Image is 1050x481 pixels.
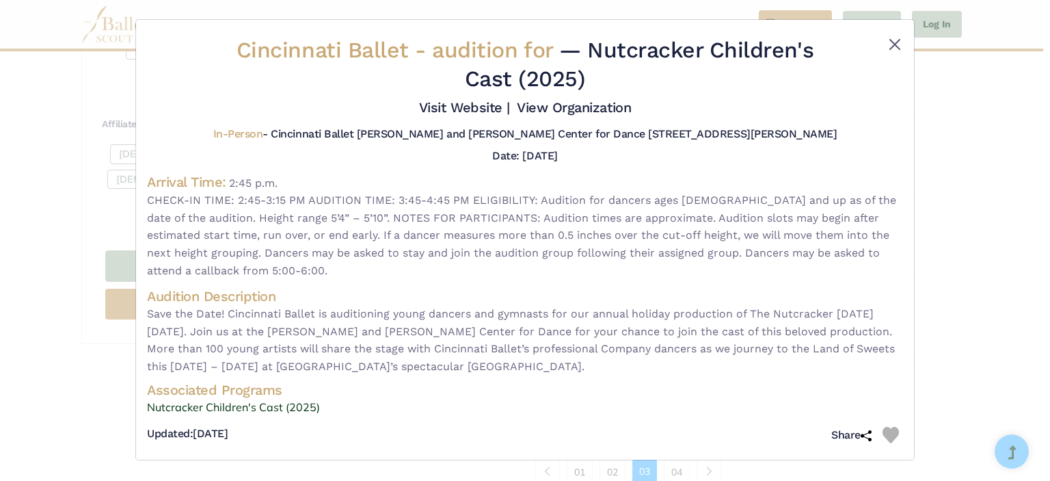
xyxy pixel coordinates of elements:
a: View Organization [517,99,631,116]
h4: Associated Programs [147,381,903,399]
span: Updated: [147,427,193,440]
span: CHECK-IN TIME: 2:45-3:15 PM AUDITION TIME: 3:45-4:45 PM ELIGIBILITY: Audition for dancers ages [D... [147,192,903,279]
h5: Date: [DATE] [492,149,557,162]
span: audition for [432,37,552,63]
h4: Arrival Time: [147,174,226,190]
a: Visit Website | [419,99,510,116]
h5: [DATE] [147,427,228,441]
h5: - Cincinnati Ballet [PERSON_NAME] and [PERSON_NAME] Center for Dance [STREET_ADDRESS][PERSON_NAME] [213,127,837,142]
span: In-Person [213,127,263,140]
a: Nutcracker Children's Cast (2025) [147,399,903,417]
span: Save the Date! Cincinnati Ballet is auditioning young dancers and gymnasts for our annual holiday... [147,305,903,375]
span: — Nutcracker Children's Cast (2025) [465,37,813,92]
h4: Audition Description [147,287,903,305]
span: Cincinnati Ballet - [237,37,559,63]
button: Close [887,36,903,53]
span: 2:45 p.m. [229,177,278,190]
h5: Share [831,428,872,443]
